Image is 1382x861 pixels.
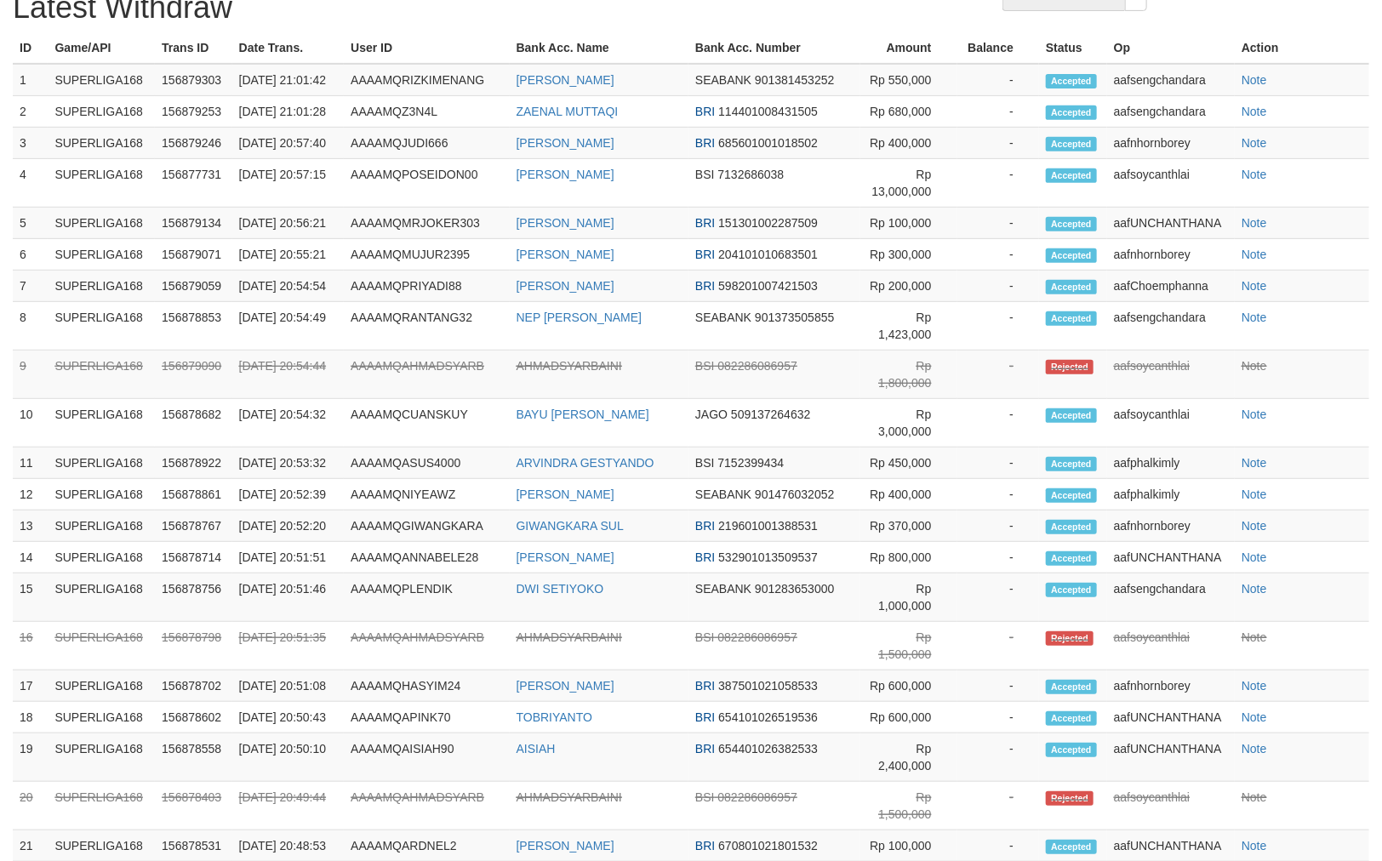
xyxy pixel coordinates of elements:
[1107,208,1235,239] td: aafUNCHANTHANA
[1242,710,1267,724] a: Note
[957,573,1039,622] td: -
[957,782,1039,830] td: -
[688,32,860,64] th: Bank Acc. Number
[860,573,957,622] td: Rp 1,000,000
[232,159,345,208] td: [DATE] 20:57:15
[860,622,957,670] td: Rp 1,500,000
[957,96,1039,128] td: -
[510,32,688,64] th: Bank Acc. Name
[957,542,1039,573] td: -
[755,311,834,324] span: 901373505855
[232,351,345,399] td: [DATE] 20:54:44
[718,168,785,181] span: 7132686038
[517,550,614,564] a: [PERSON_NAME]
[155,128,232,159] td: 156879246
[860,96,957,128] td: Rp 680,000
[48,448,155,479] td: SUPERLIGA168
[155,96,232,128] td: 156879253
[695,582,751,596] span: SEABANK
[1107,32,1235,64] th: Op
[1046,840,1097,854] span: Accepted
[155,351,232,399] td: 156879090
[517,311,642,324] a: NEP [PERSON_NAME]
[695,105,715,118] span: BRI
[1107,573,1235,622] td: aafsengchandara
[718,136,818,150] span: 685601001018502
[1107,159,1235,208] td: aafsoycanthlai
[695,742,715,756] span: BRI
[232,702,345,733] td: [DATE] 20:50:43
[1107,448,1235,479] td: aafphalkimly
[1242,248,1267,261] a: Note
[1107,733,1235,782] td: aafUNCHANTHANA
[718,456,785,470] span: 7152399434
[1242,456,1267,470] a: Note
[13,448,48,479] td: 11
[695,136,715,150] span: BRI
[517,839,614,852] a: [PERSON_NAME]
[957,479,1039,510] td: -
[344,128,509,159] td: AAAAMQJUDI666
[517,456,654,470] a: ARVINDRA GESTYANDO
[1107,542,1235,573] td: aafUNCHANTHANA
[1046,520,1097,534] span: Accepted
[517,488,614,501] a: [PERSON_NAME]
[344,271,509,302] td: AAAAMQPRIYADI88
[1046,488,1097,503] span: Accepted
[1046,680,1097,694] span: Accepted
[13,733,48,782] td: 19
[517,742,556,756] a: AISIAH
[48,702,155,733] td: SUPERLIGA168
[517,248,614,261] a: [PERSON_NAME]
[1046,248,1097,263] span: Accepted
[48,239,155,271] td: SUPERLIGA168
[517,359,622,373] a: AHMADSYARBAINI
[957,399,1039,448] td: -
[1107,302,1235,351] td: aafsengchandara
[860,159,957,208] td: Rp 13,000,000
[155,239,232,271] td: 156879071
[718,279,818,293] span: 598201007421503
[232,448,345,479] td: [DATE] 20:53:32
[155,271,232,302] td: 156879059
[1242,136,1267,150] a: Note
[13,510,48,542] td: 13
[344,96,509,128] td: AAAAMQZ3N4L
[344,64,509,96] td: AAAAMQRIZKIMENANG
[1046,743,1097,757] span: Accepted
[155,702,232,733] td: 156878602
[695,488,751,501] span: SEABANK
[155,159,232,208] td: 156877731
[1242,105,1267,118] a: Note
[344,32,509,64] th: User ID
[718,742,818,756] span: 654401026382533
[860,271,957,302] td: Rp 200,000
[344,510,509,542] td: AAAAMQGIWANGKARA
[155,542,232,573] td: 156878714
[718,839,818,852] span: 670801021801532
[860,733,957,782] td: Rp 2,400,000
[1107,128,1235,159] td: aafnhornborey
[232,271,345,302] td: [DATE] 20:54:54
[48,573,155,622] td: SUPERLIGA168
[155,208,232,239] td: 156879134
[517,216,614,230] a: [PERSON_NAME]
[1046,217,1097,231] span: Accepted
[13,128,48,159] td: 3
[695,550,715,564] span: BRI
[48,96,155,128] td: SUPERLIGA168
[1046,583,1097,597] span: Accepted
[13,670,48,702] td: 17
[517,630,622,644] a: AHMADSYARBAINI
[1107,351,1235,399] td: aafsoycanthlai
[1242,742,1267,756] a: Note
[344,622,509,670] td: AAAAMQAHMADSYARB
[1107,64,1235,96] td: aafsengchandara
[155,64,232,96] td: 156879303
[695,279,715,293] span: BRI
[48,670,155,702] td: SUPERLIGA168
[1046,457,1097,471] span: Accepted
[13,239,48,271] td: 6
[232,622,345,670] td: [DATE] 20:51:35
[155,782,232,830] td: 156878403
